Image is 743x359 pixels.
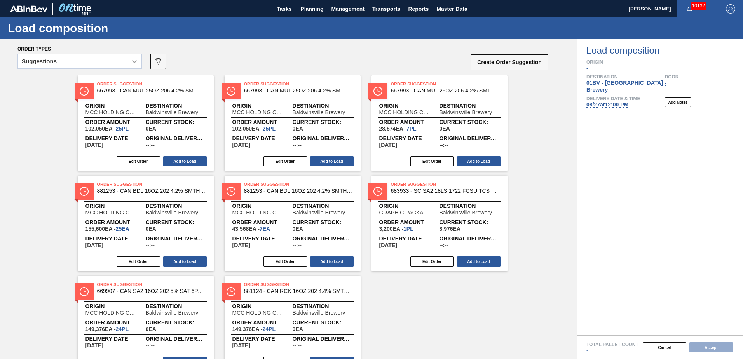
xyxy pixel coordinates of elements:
[225,75,361,171] span: statusOrder Suggestion667993 - CAN MUL 25OZ 206 4.2% SMTH 0220 GEN BEEROriginMCC HOLDING COMPANY ...
[85,142,103,148] span: 08/27/2025
[146,336,206,341] span: Original delivery time
[146,236,206,241] span: Original delivery time
[293,220,353,225] span: Current Stock:
[232,310,285,315] span: MCC HOLDING COMPANY LLC
[85,326,129,332] span: 149,376EA-24PL
[97,80,206,88] span: Order Suggestion
[379,204,440,208] span: Origin
[163,156,207,166] button: Add to Load
[232,336,293,341] span: Delivery Date
[263,156,307,166] button: Edit Order
[80,87,89,96] img: status
[244,281,353,288] span: Order Suggestion
[440,242,448,248] span: --:--
[293,120,353,124] span: Current Stock:
[586,65,588,71] span: -
[310,256,354,267] button: Add to Load
[293,310,345,315] span: Baldwinsville Brewery
[665,97,691,107] button: Add Notes
[97,88,206,94] span: 667993 - CAN MUL 25OZ 206 4.2% SMTH 0220 GEN BEER
[263,326,276,332] span: 24,PL
[440,236,500,241] span: Original delivery time
[232,242,250,248] span: 08/27/2025
[80,287,89,296] img: status
[440,126,450,131] span: ,0,EA,
[85,236,146,241] span: Delivery Date
[85,210,138,215] span: MCC HOLDING COMPANY LLC
[146,310,198,315] span: Baldwinsville Brewery
[85,343,103,348] span: 08/27/2025
[440,226,461,232] span: ,8,976,EA,
[232,204,293,208] span: Origin
[293,136,353,141] span: Original delivery time
[85,220,146,225] span: Order amount
[232,226,270,232] span: 43,568EA-7EA
[410,156,454,166] button: Edit Order
[146,326,156,332] span: ,0,EA,
[293,304,353,308] span: Destination
[232,304,293,308] span: Origin
[293,126,303,131] span: ,0,EA,
[379,120,440,124] span: Order amount
[85,136,146,141] span: Delivery Date
[260,226,270,232] span: 7,EA
[232,320,293,325] span: Order amount
[244,180,353,188] span: Order Suggestion
[293,226,303,232] span: ,0,EA,
[244,88,353,94] span: 667993 - CAN MUL 25OZ 206 4.2% SMTH 0220 GEN BEER
[146,242,155,248] span: --:--
[146,136,206,141] span: Original delivery time
[85,310,138,315] span: MCC HOLDING COMPANY LLC
[440,103,500,108] span: Destination
[146,126,156,131] span: ,0,EA,
[244,288,353,294] span: 881124 - CAN RCK 16OZ 202 4.4% SMTH 0624 6PACK BE
[436,4,467,14] span: Master Data
[97,281,206,288] span: Order Suggestion
[116,125,129,132] span: 25,PL
[85,226,129,232] span: 155,600EA-25EA
[263,256,307,267] button: Edit Order
[232,236,293,241] span: Delivery Date
[293,343,302,348] span: --:--
[244,188,353,194] span: 881253 - CAN BDL 16OZ 202 4.2% SMTH 0924 6PACK BE
[440,220,500,225] span: Current Stock:
[146,304,206,308] span: Destination
[163,256,207,267] button: Add to Load
[227,187,235,196] img: status
[586,46,743,55] span: Load composition
[379,126,417,131] span: 28,574EA-7PL
[17,46,51,52] span: Order types
[85,204,146,208] span: Origin
[440,136,500,141] span: Original delivery time
[146,226,156,232] span: ,0,EA,
[78,75,214,171] span: statusOrder Suggestion667993 - CAN MUL 25OZ 206 4.2% SMTH 0220 GEN BEEROriginMCC HOLDING COMPANY ...
[440,142,448,148] span: --:--
[116,226,129,232] span: 25,EA
[726,4,735,14] img: Logout
[373,187,382,196] img: status
[117,156,160,166] button: Edit Order
[85,110,138,115] span: MCC HOLDING COMPANY LLC
[146,110,198,115] span: Baldwinsville Brewery
[643,342,686,352] button: Cancel
[440,210,492,215] span: Baldwinsville Brewery
[457,256,501,267] button: Add to Load
[146,210,198,215] span: Baldwinsville Brewery
[276,4,293,14] span: Tasks
[586,60,743,64] span: Origin
[293,204,353,208] span: Destination
[586,75,665,79] span: Destination
[85,304,146,308] span: Origin
[293,320,353,325] span: Current Stock:
[379,110,432,115] span: MCC HOLDING COMPANY LLC
[232,126,276,131] span: 102,050EA-25PL
[293,210,345,215] span: Baldwinsville Brewery
[8,24,146,33] h1: Load composition
[227,287,235,296] img: status
[146,103,206,108] span: Destination
[85,336,146,341] span: Delivery Date
[691,2,706,10] span: 10132
[232,103,293,108] span: Origin
[225,176,361,271] span: statusOrder Suggestion881253 - CAN BDL 16OZ 202 4.2% SMTH 0924 6PACK BEOriginMCC HOLDING COMPANY ...
[232,136,293,141] span: Delivery Date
